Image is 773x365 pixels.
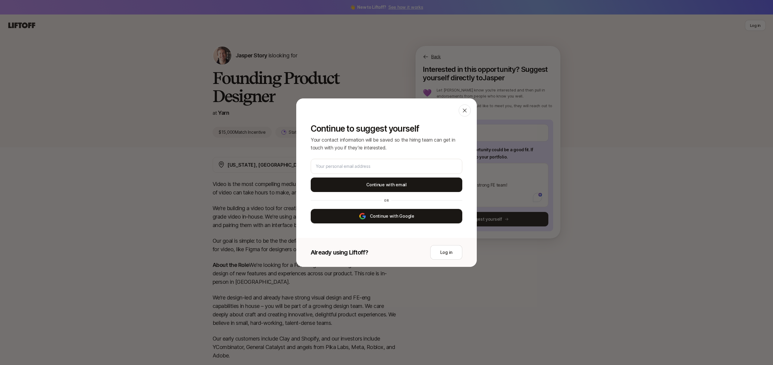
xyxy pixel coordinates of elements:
p: Your contact information will be saved so the hiring team can get in touch with you if they’re in... [311,136,462,152]
div: or [382,198,391,203]
button: Continue with email [311,178,462,192]
button: Continue with Google [311,209,462,223]
input: Your personal email address [316,163,457,170]
p: Already using Liftoff? [311,248,368,257]
p: Continue to suggest yourself [311,124,462,133]
button: Log in [430,245,462,260]
img: google-logo [359,213,366,220]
